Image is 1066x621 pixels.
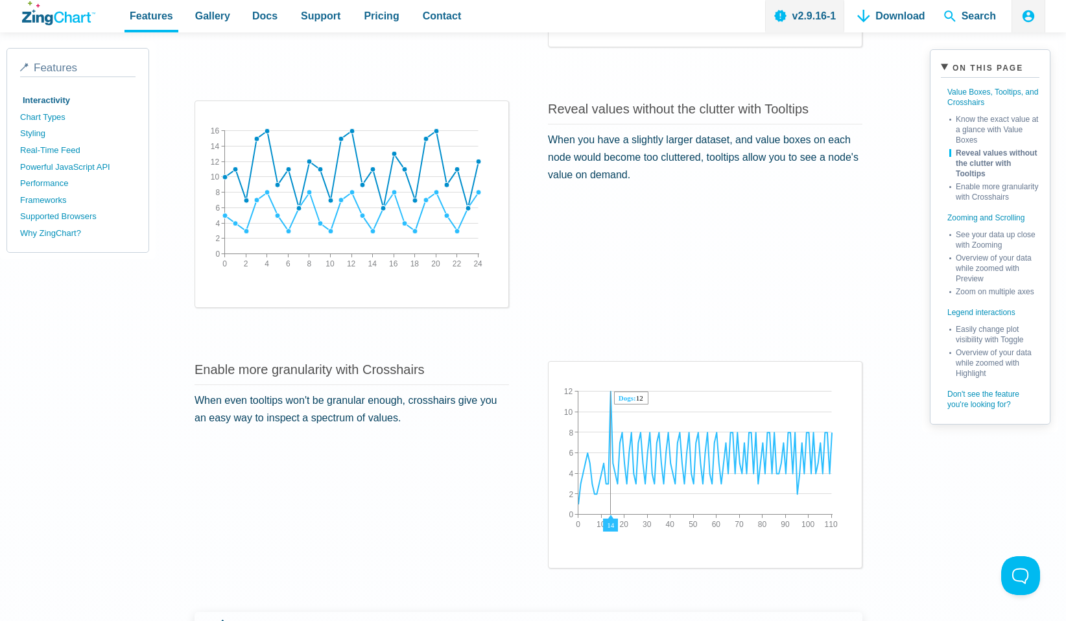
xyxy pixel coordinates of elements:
span: Gallery [195,7,230,25]
a: Styling [20,125,136,142]
a: Legend interactions [941,297,1039,322]
a: Chart Types [20,109,136,126]
a: Enable more granularity with Crosshairs [949,179,1039,202]
span: Pricing [364,7,399,25]
a: Real-Time Feed [20,142,136,159]
span: Docs [252,7,278,25]
a: ZingChart Logo. Click to return to the homepage [22,1,95,25]
p: When even tooltips won't be granular enough, crosshairs give you an easy way to inspect a spectru... [195,392,509,427]
a: Easily change plot visibility with Toggle [949,322,1039,345]
a: Value Boxes, Tooltips, and Crosshairs [941,83,1039,111]
a: Don't see the feature you're looking for? [941,379,1039,414]
a: Zoom on multiple axes [949,284,1039,297]
span: Features [34,62,77,74]
a: Frameworks [20,192,136,209]
a: See your data up close with Zooming [949,227,1039,250]
a: Reveal values without the clutter with Tooltips [949,145,1039,179]
iframe: Toggle Customer Support [1001,556,1040,595]
span: Contact [423,7,462,25]
summary: On This Page [941,60,1039,78]
a: Know the exact value at a glance with Value Boxes [949,111,1039,145]
a: Enable more granularity with Crosshairs [195,362,425,377]
a: Interactivity [20,92,136,109]
p: When you have a slightly larger dataset, and value boxes on each node would become too cluttered,... [548,131,862,184]
a: Supported Browsers [20,208,136,225]
a: Powerful JavaScript API [20,159,136,176]
a: Zooming and Scrolling [941,202,1039,227]
a: Why ZingChart? [20,225,136,242]
a: Reveal values without the clutter with Tooltips [548,102,809,116]
span: Features [130,7,173,25]
span: Support [301,7,340,25]
a: Overview of your data while zoomed with Preview [949,250,1039,284]
a: Features [20,62,136,77]
a: Performance [20,175,136,192]
a: Overview of your data while zoomed with Highlight [949,345,1039,379]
